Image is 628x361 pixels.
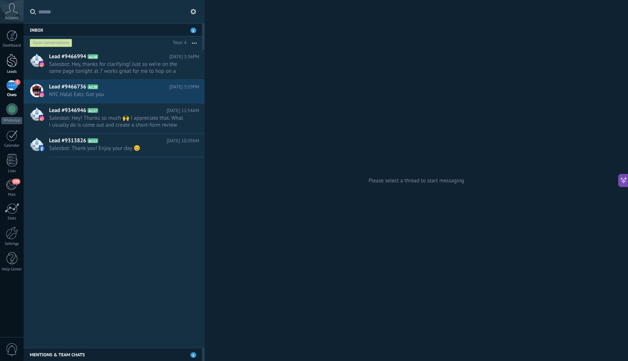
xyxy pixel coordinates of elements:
[49,107,86,114] span: Lead #9346946
[30,39,72,47] div: Open conversations
[169,83,199,91] span: [DATE] 3:19PM
[1,117,22,124] div: WhatsApp
[49,137,86,144] span: Lead #9313826
[15,79,20,85] span: 2
[1,242,23,246] div: Settings
[24,348,202,361] div: Mentions & Team chats
[166,107,199,114] span: [DATE] 11:54AM
[88,108,98,113] span: A117
[24,80,205,103] a: Lead #9466736 A128 [DATE] 3:19PM NYC Halal Eats: Got you
[12,179,20,185] span: 380
[1,193,23,197] div: Mail
[24,49,205,79] a: Lead #9466994 A138 [DATE] 3:36PM Salesbot: Hey, thanks for clarifying! Just so we’re on the same ...
[186,36,202,49] button: More
[39,116,44,121] img: instagram.svg
[49,83,86,91] span: Lead #9466736
[39,62,44,67] img: instagram.svg
[49,115,185,128] span: Salesbot: Hey! Thanks so much 🙌 I appreciate that. What I usually do is come out and create a sho...
[1,216,23,221] div: Stats
[88,138,98,143] span: A112
[1,43,23,48] div: Dashboard
[88,54,98,59] span: A138
[24,134,205,157] a: Lead #9313826 A112 [DATE] 10:39AM Salesbot: Thank you! Enjoy your day 😊
[1,267,23,272] div: Help Center
[190,28,196,33] span: 1
[1,93,23,98] div: Chats
[1,169,23,174] div: Lists
[24,23,202,36] div: Inbox
[49,61,185,75] span: Salesbot: Hey, thanks for clarifying! Just so we’re on the same page tonight at 7 works great for...
[1,143,23,148] div: Calendar
[24,103,205,133] a: Lead #9346946 A117 [DATE] 11:54AM Salesbot: Hey! Thanks so much 🙌 I appreciate that. What I usual...
[166,137,199,144] span: [DATE] 10:39AM
[49,91,185,98] span: NYC Halal Eats: Got you
[170,39,186,47] div: Total: 4
[190,352,196,358] span: 1
[1,70,23,74] div: Leads
[49,53,86,60] span: Lead #9466994
[39,146,44,151] img: facebook-sm.svg
[88,84,98,89] span: A128
[169,53,199,60] span: [DATE] 3:36PM
[5,16,19,20] span: Account
[39,92,44,97] img: instagram.svg
[49,145,185,152] span: Salesbot: Thank you! Enjoy your day 😊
